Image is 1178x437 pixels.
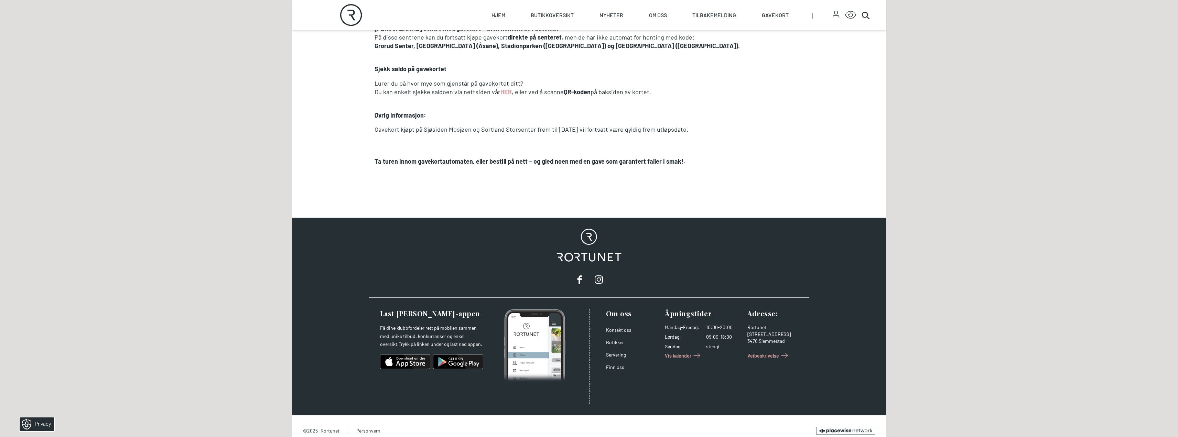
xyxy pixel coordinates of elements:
[665,309,742,318] h3: Åpningstider
[665,324,699,331] dt: Mandag - Fredag :
[380,353,430,370] img: ios
[665,350,702,361] a: Vis kalender
[845,10,856,21] button: Open Accessibility Menu
[508,33,562,41] strong: direkte på senteret
[375,111,426,119] strong: Øvrig informasjon:
[375,65,446,73] strong: Sjekk saldo på gavekortet
[573,273,586,286] a: facebook
[504,309,565,382] img: Photo of mobile app home screen
[375,33,804,42] p: På disse sentrene kan du fortsatt kjøpe gavekort , men de har ikke automat for henting med kode:
[606,339,624,345] a: Butikker
[380,324,483,348] p: Få dine klubbfordeler rett på mobilen sammen med unike tilbud, konkurranser og enkel oversikt.Try...
[348,428,380,434] a: Personvern
[706,324,742,331] dd: 10:00-20:00
[665,343,699,350] dt: Søndag :
[380,309,483,318] h3: Last [PERSON_NAME]-appen
[7,415,63,434] iframe: Manage Preferences
[375,88,804,97] p: Du kan enkelt sjekke saldoen via nettsiden vår , eller ved å scanne på baksiden av kortet.
[665,352,691,359] span: Vis kalender
[375,125,804,134] h5: Gavekort kjøpt på Sjøsiden Mosjøen og Sortland Storsenter frem til [DATE] vil fortsatt være gyldi...
[747,350,790,361] a: Veibeskrivelse
[706,334,742,340] dd: 09:00-18:00
[606,309,660,318] h3: Om oss
[747,331,801,338] div: [STREET_ADDRESS]
[606,327,631,333] a: Kontakt oss
[307,427,318,434] span: 2025
[564,88,591,96] strong: QR-koden
[375,79,804,88] p: Lurer du på hvor mye som gjenstår på gavekortet ditt?
[816,427,875,435] a: Brought to you by the Placewise Network
[759,338,785,344] span: Slemmestad
[747,352,779,359] span: Veibeskrivelse
[747,309,801,318] h3: Adresse :
[303,427,339,434] li: © Rortunet
[500,88,512,96] a: HER
[747,338,758,344] span: 3470
[433,353,483,370] img: android
[665,334,699,340] dt: Lørdag :
[747,324,801,331] div: Rortunet
[375,42,740,50] strong: Grorud Senter, [GEOGRAPHIC_DATA] (Åsane), Stadionparken ([GEOGRAPHIC_DATA]) og [GEOGRAPHIC_DATA] ...
[375,157,685,165] strong: Ta turen innom gavekortautomaten, eller bestill på nett – og gled noen med en gave som garantert ...
[606,352,626,358] a: Servering
[606,364,624,370] a: Finn oss
[592,273,606,286] a: instagram
[706,343,742,350] dd: stengt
